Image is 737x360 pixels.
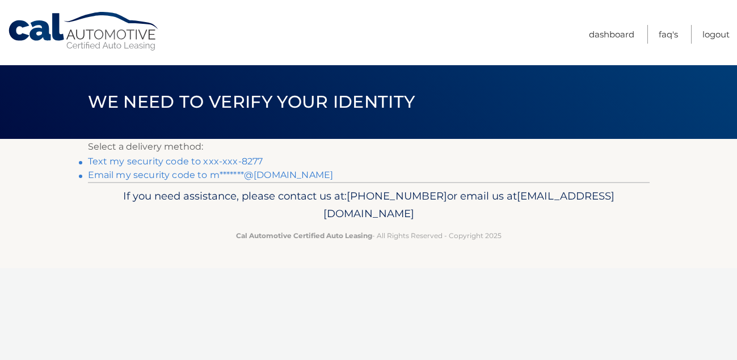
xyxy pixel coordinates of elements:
[347,189,447,202] span: [PHONE_NUMBER]
[702,25,730,44] a: Logout
[88,156,263,167] a: Text my security code to xxx-xxx-8277
[236,231,372,240] strong: Cal Automotive Certified Auto Leasing
[95,187,642,223] p: If you need assistance, please contact us at: or email us at
[88,170,334,180] a: Email my security code to m*******@[DOMAIN_NAME]
[589,25,634,44] a: Dashboard
[95,230,642,242] p: - All Rights Reserved - Copyright 2025
[88,91,415,112] span: We need to verify your identity
[7,11,161,52] a: Cal Automotive
[659,25,678,44] a: FAQ's
[88,139,650,155] p: Select a delivery method:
